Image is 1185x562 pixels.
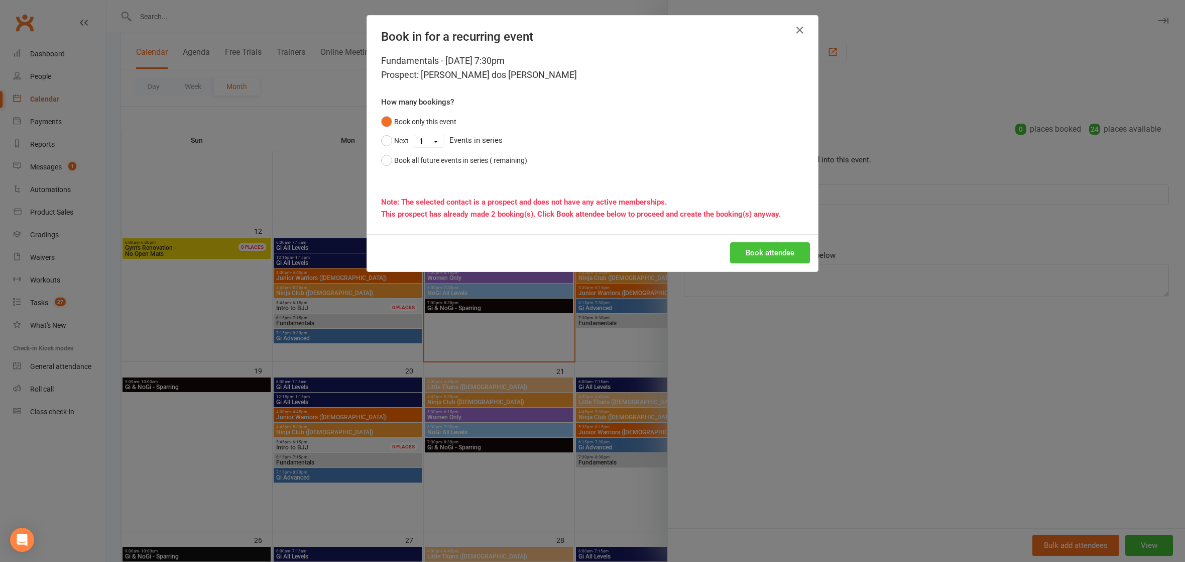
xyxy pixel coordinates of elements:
[381,30,804,44] h4: Book in for a recurring event
[394,155,527,166] div: Book all future events in series ( remaining)
[381,54,804,82] div: Fundamentals - [DATE] 7:30pm Prospect: [PERSON_NAME] dos [PERSON_NAME]
[10,528,34,552] div: Open Intercom Messenger
[730,242,810,263] button: Book attendee
[381,96,454,108] label: How many bookings?
[381,208,804,220] div: This prospect has already made 2 booking(s). Click Book attendee below to proceed and create the ...
[381,131,409,150] button: Next
[381,151,527,170] button: Book all future events in series ( remaining)
[792,22,808,38] button: Close
[381,196,804,208] div: Note: The selected contact is a prospect and does not have any active memberships.
[381,131,804,150] div: Events in series
[381,112,456,131] button: Book only this event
